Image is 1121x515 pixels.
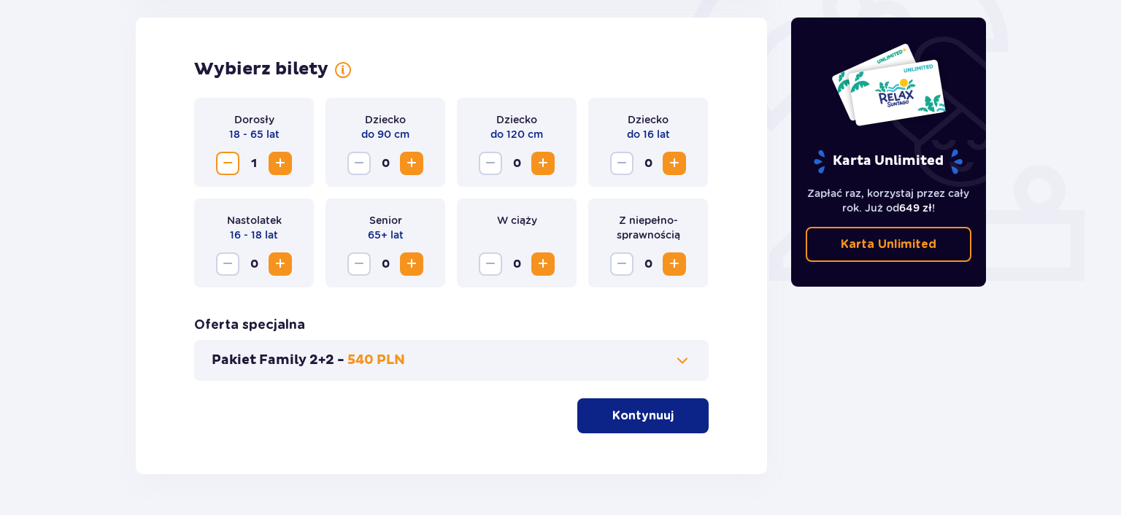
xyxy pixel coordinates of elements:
[347,152,371,175] button: Zmniejsz
[374,152,397,175] span: 0
[234,112,274,127] p: Dorosły
[505,152,528,175] span: 0
[479,252,502,276] button: Zmniejsz
[242,252,266,276] span: 0
[490,127,543,142] p: do 120 cm
[610,252,633,276] button: Zmniejsz
[368,228,404,242] p: 65+ lat
[636,152,660,175] span: 0
[806,227,972,262] a: Karta Unlimited
[636,252,660,276] span: 0
[400,152,423,175] button: Zwiększ
[505,252,528,276] span: 0
[497,213,537,228] p: W ciąży
[269,252,292,276] button: Zwiększ
[899,202,932,214] span: 649 zł
[628,112,669,127] p: Dziecko
[831,42,947,127] img: Dwie karty całoroczne do Suntago z napisem 'UNLIMITED RELAX', na białym tle z tropikalnymi liśćmi...
[531,252,555,276] button: Zwiększ
[374,252,397,276] span: 0
[242,152,266,175] span: 1
[841,236,936,252] p: Karta Unlimited
[610,152,633,175] button: Zmniejsz
[663,252,686,276] button: Zwiększ
[365,112,406,127] p: Dziecko
[347,252,371,276] button: Zmniejsz
[627,127,670,142] p: do 16 lat
[600,213,696,242] p: Z niepełno­sprawnością
[496,112,537,127] p: Dziecko
[194,317,305,334] h3: Oferta specjalna
[229,127,280,142] p: 18 - 65 lat
[216,152,239,175] button: Zmniejsz
[216,252,239,276] button: Zmniejsz
[812,149,964,174] p: Karta Unlimited
[212,352,344,369] p: Pakiet Family 2+2 -
[612,408,674,424] p: Kontynuuj
[369,213,402,228] p: Senior
[806,186,972,215] p: Zapłać raz, korzystaj przez cały rok. Już od !
[347,352,405,369] p: 540 PLN
[361,127,409,142] p: do 90 cm
[577,398,709,433] button: Kontynuuj
[531,152,555,175] button: Zwiększ
[230,228,278,242] p: 16 - 18 lat
[479,152,502,175] button: Zmniejsz
[269,152,292,175] button: Zwiększ
[663,152,686,175] button: Zwiększ
[400,252,423,276] button: Zwiększ
[212,352,691,369] button: Pakiet Family 2+2 -540 PLN
[194,58,328,80] h2: Wybierz bilety
[227,213,282,228] p: Nastolatek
